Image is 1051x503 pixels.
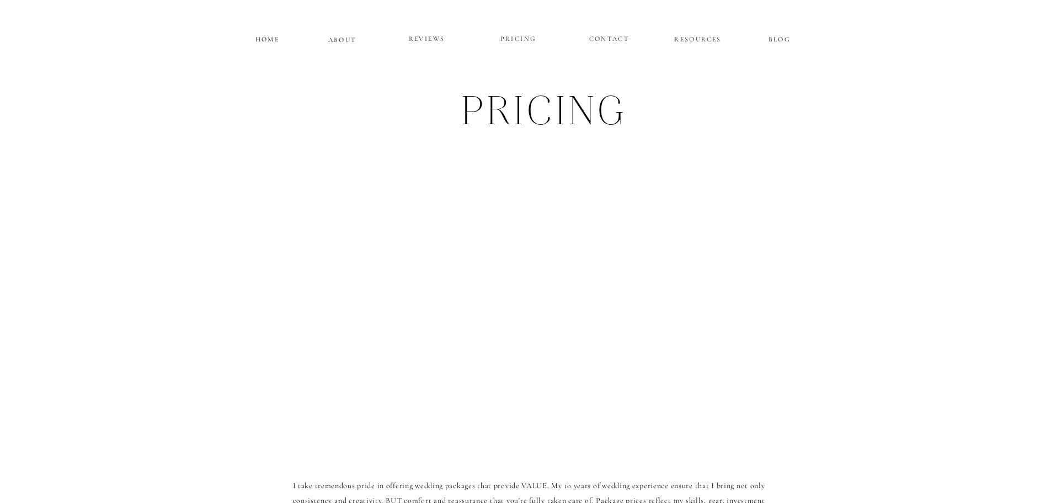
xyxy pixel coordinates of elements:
[254,33,281,43] a: HOME
[292,84,798,145] h1: pRICING
[589,33,629,42] a: CONTACT
[328,34,357,43] a: ABOUT
[755,33,805,43] a: BLOG
[673,33,723,43] a: RESOURCES
[486,33,552,46] a: PRICING
[394,33,460,46] a: REVIEWS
